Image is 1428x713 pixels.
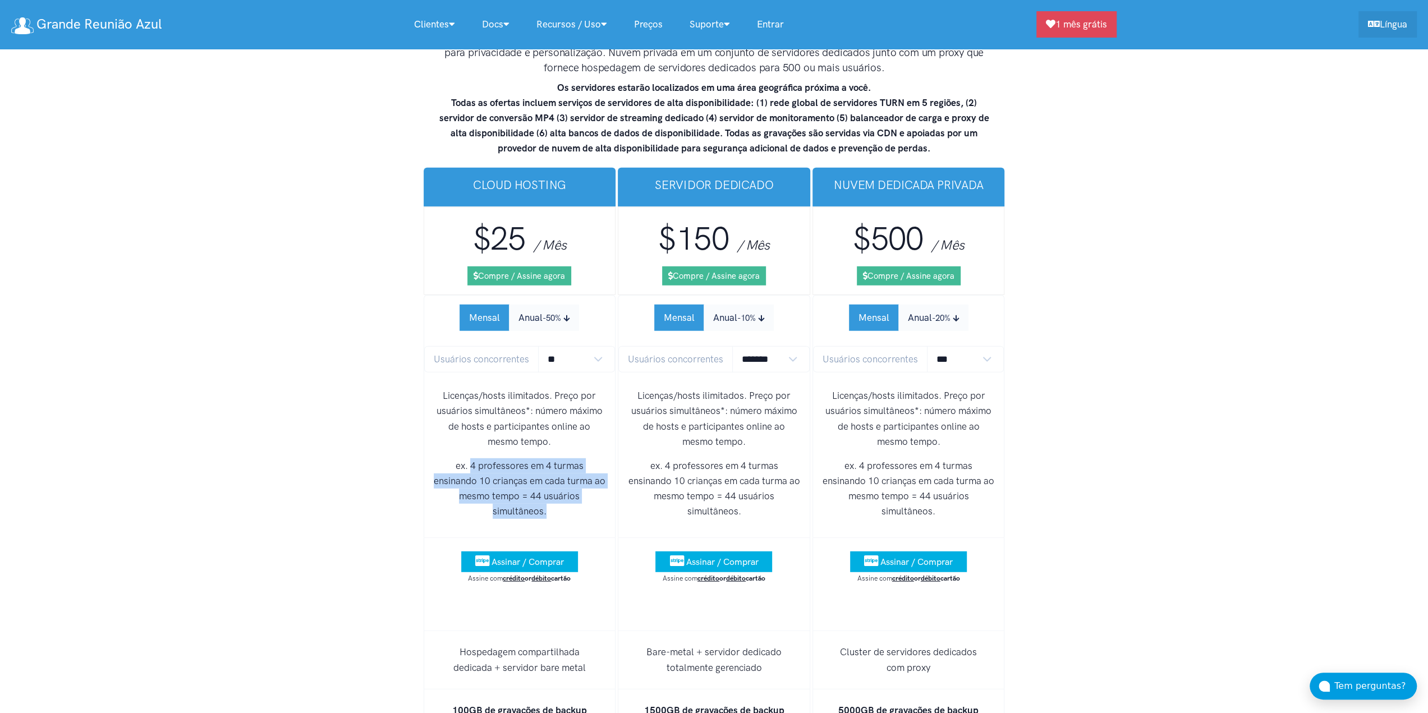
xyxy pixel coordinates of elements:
[737,237,769,253] span: / Mês
[743,12,797,36] a: Entrar
[509,305,579,331] button: Anual-50%
[921,574,940,582] u: débito
[467,266,571,286] a: Compre / Assine agora
[697,574,719,582] u: crédito
[662,266,766,286] a: Compre / Assine agora
[460,305,579,331] div: Subscription Period
[492,556,564,567] span: Assinar / Comprar
[898,305,968,331] button: Anual-20%
[892,574,960,582] strong: or cartão
[821,177,996,193] h3: Nuvem Dedicada Privada
[618,346,733,372] span: Usuários concorrentes
[531,574,551,582] u: débito
[658,219,729,258] span: $150
[813,346,927,372] span: Usuários concorrentes
[401,12,469,36] a: Clientes
[880,556,953,567] span: Assinar / Comprar
[812,631,1005,689] li: Cluster de servidores dedicados com proxy
[543,313,561,323] small: -50%
[654,305,704,331] button: Mensal
[697,574,765,582] strong: or cartão
[433,458,607,519] p: ex. 4 professores em 4 turmas ensinando 10 crianças em cada turma ao mesmo tempo = 44 usuários si...
[737,313,756,323] small: -10%
[932,313,951,323] small: -20%
[853,219,924,258] span: $500
[726,574,746,582] u: débito
[469,12,523,36] a: Docs
[822,458,995,519] p: ex. 4 professores em 4 turmas ensinando 10 crianças em cada turma ao mesmo tempo = 44 usuários si...
[503,574,525,582] u: crédito
[822,388,995,449] p: Licenças/hosts ilimitados. Preço por usuários simultâneos*: número máximo de hosts e participante...
[463,593,576,613] iframe: PayPal
[686,556,758,567] span: Assinar / Comprar
[618,631,810,689] li: Bare-metal + servidor dedicado totalmente gerenciado
[663,574,765,582] small: Assine com
[11,12,162,36] a: Grande Reunião Azul
[931,237,964,253] span: / Mês
[523,12,621,36] a: Recursos / Uso
[11,17,34,34] img: logotipo
[892,574,914,582] u: crédito
[621,12,676,36] a: Preços
[704,305,774,331] button: Anual-10%
[654,305,774,331] div: Subscription Period
[627,458,801,519] p: ex. 4 professores em 4 turmas ensinando 10 crianças em cada turma ao mesmo tempo = 44 usuários si...
[439,82,989,154] strong: Os servidores estarão localizados em uma área geográfica próxima a você. Todas as ofertas incluem...
[852,593,965,613] iframe: PayPal
[1334,679,1417,693] div: Tem perguntas?
[1036,11,1117,38] a: 1 mês grátis
[472,219,525,258] span: $25
[434,29,995,76] h4: Hospedagem em nuvem em hospedagem compartilhada com poderosos servidores dedicados. Único servido...
[627,388,801,449] p: Licenças/hosts ilimitados. Preço por usuários simultâneos*: número máximo de hosts e participante...
[658,593,770,613] iframe: PayPal
[676,12,743,36] a: Suporte
[534,237,566,253] span: / Mês
[857,574,960,582] small: Assine com
[849,305,968,331] div: Subscription Period
[503,574,571,582] strong: or cartão
[857,266,961,286] a: Compre / Assine agora
[849,305,899,331] button: Mensal
[424,346,539,372] span: Usuários concorrentes
[433,177,607,193] h3: cloud Hosting
[433,388,607,449] p: Licenças/hosts ilimitados. Preço por usuários simultâneos*: número máximo de hosts e participante...
[1310,673,1417,700] button: Tem perguntas?
[468,574,571,582] small: Assine com
[1358,11,1417,38] a: Língua
[460,305,509,331] button: Mensal
[424,631,616,689] li: Hospedagem compartilhada dedicada + servidor bare metal
[627,177,801,193] h3: Servidor dedicado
